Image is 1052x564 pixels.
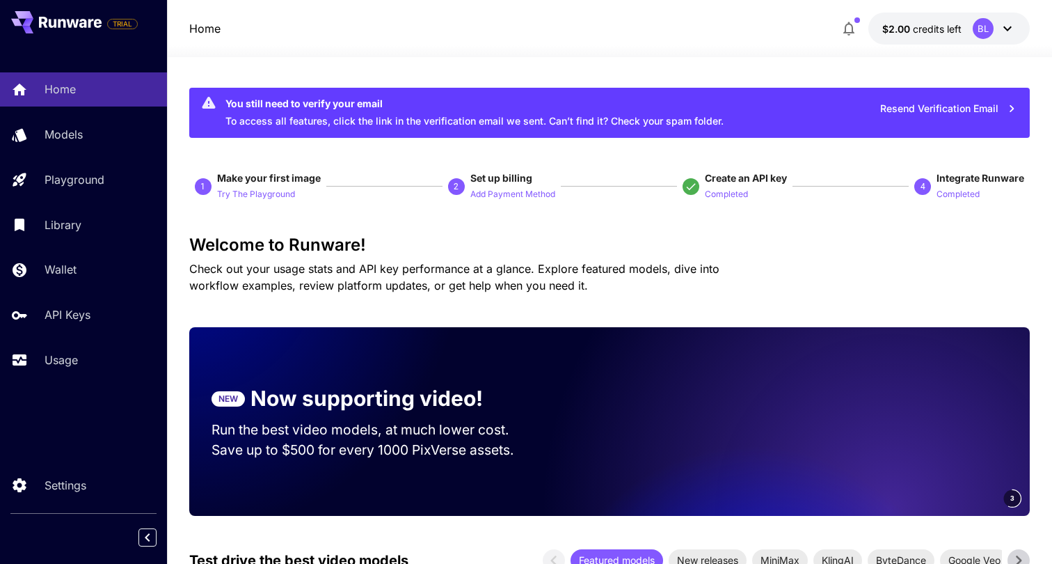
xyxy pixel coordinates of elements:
p: Try The Playground [217,188,295,201]
p: Settings [45,477,86,494]
p: Add Payment Method [470,188,555,201]
p: API Keys [45,306,90,323]
span: $2.00 [882,23,913,35]
p: Run the best video models, at much lower cost. [212,420,536,440]
button: Collapse sidebar [138,528,157,547]
iframe: Chat Widget [982,497,1052,564]
p: Save up to $500 for every 1000 PixVerse assets. [212,440,536,460]
button: Completed [937,185,980,202]
p: Models [45,126,83,143]
p: Home [45,81,76,97]
p: NEW [218,393,238,405]
p: Completed [937,188,980,201]
span: credits left [913,23,962,35]
span: Check out your usage stats and API key performance at a glance. Explore featured models, dive int... [189,262,719,292]
div: $2.00 [882,22,962,36]
span: Add your payment card to enable full platform functionality. [107,15,138,32]
div: To access all features, click the link in the verification email we sent. Can’t find it? Check yo... [225,92,724,134]
p: Usage [45,352,78,368]
h3: Welcome to Runware! [189,235,1030,255]
p: 2 [454,180,459,193]
p: Library [45,217,81,233]
button: Completed [705,185,748,202]
span: Set up billing [470,172,532,184]
button: $2.00BL [868,13,1030,45]
p: 1 [200,180,205,193]
button: Resend Verification Email [872,95,1024,123]
button: Try The Playground [217,185,295,202]
span: Make your first image [217,172,321,184]
div: You still need to verify your email [225,96,724,111]
nav: breadcrumb [189,20,221,37]
p: Now supporting video! [250,383,483,414]
p: 4 [921,180,925,193]
button: Add Payment Method [470,185,555,202]
span: TRIAL [108,19,137,29]
div: BL [973,18,994,39]
span: Create an API key [705,172,787,184]
a: Home [189,20,221,37]
span: 3 [1010,493,1014,503]
p: Playground [45,171,104,188]
p: Completed [705,188,748,201]
p: Wallet [45,261,77,278]
div: Collapse sidebar [149,525,167,550]
span: Integrate Runware [937,172,1024,184]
